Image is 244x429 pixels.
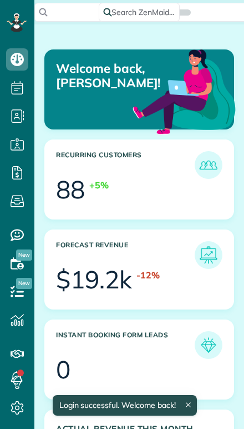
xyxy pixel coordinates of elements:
[56,177,85,202] div: 88
[56,241,195,269] h3: Forecast Revenue
[136,269,160,282] div: -12%
[56,357,70,382] div: 0
[197,244,220,266] img: icon_forecast_revenue-8c13a41c7ed35a8dcfafea3cbb826a0462acb37728057bba2d056411b612bbbe.png
[16,250,32,261] span: New
[56,61,172,91] p: Welcome back, [PERSON_NAME]!
[56,331,195,359] h3: Instant Booking Form Leads
[197,154,220,176] img: icon_recurring_customers-cf858462ba22bcd05b5a5880d41d6543d210077de5bb9ebc9590e49fd87d84ed.png
[89,179,109,192] div: +5%
[56,267,132,292] div: $19.2k
[56,151,195,179] h3: Recurring Customers
[16,278,32,289] span: New
[197,334,220,356] img: icon_form_leads-04211a6a04a5b2264e4ee56bc0799ec3eb69b7e499cbb523a139df1d13a81ae0.png
[130,37,238,144] img: dashboard_welcome-42a62b7d889689a78055ac9021e634bf52bae3f8056760290aed330b23ab8690.png
[52,395,196,416] div: Login successful. Welcome back!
